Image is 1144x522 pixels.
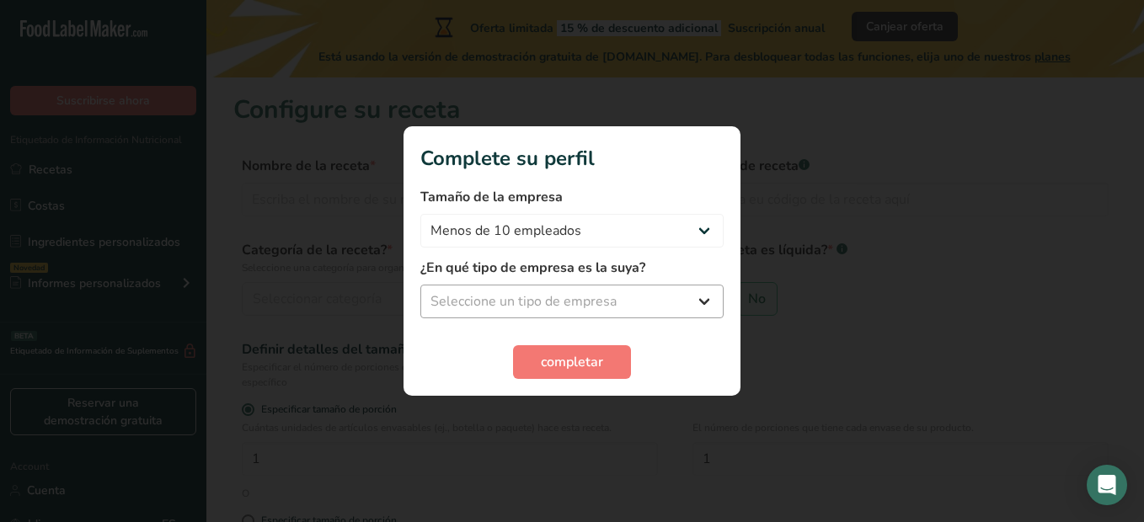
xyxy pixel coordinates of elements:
[1087,465,1127,505] div: Open Intercom Messenger
[420,187,724,207] label: Tamaño de la empresa
[420,143,724,173] h1: Complete su perfil
[420,258,724,278] label: ¿En qué tipo de empresa es la suya?
[513,345,631,379] button: completar
[541,352,603,372] span: completar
